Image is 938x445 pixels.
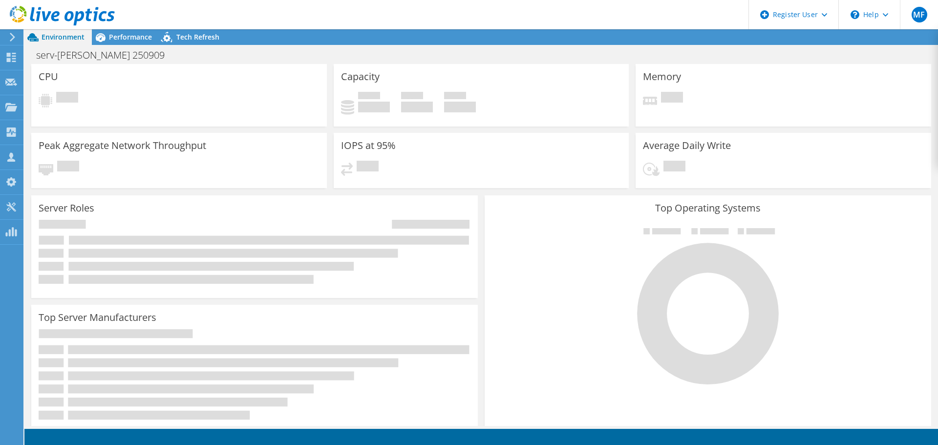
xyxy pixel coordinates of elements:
span: Performance [109,32,152,42]
h4: 0 GiB [401,102,433,112]
h4: 0 GiB [358,102,390,112]
h1: serv-[PERSON_NAME] 250909 [32,50,180,61]
span: MF [912,7,927,22]
span: Pending [661,92,683,105]
svg: \n [851,10,859,19]
span: Pending [663,161,685,174]
span: Total [444,92,466,102]
h3: Top Operating Systems [492,203,924,213]
h3: CPU [39,71,58,82]
h3: Top Server Manufacturers [39,312,156,323]
h3: Memory [643,71,681,82]
h3: Capacity [341,71,380,82]
span: Tech Refresh [176,32,219,42]
span: Pending [57,161,79,174]
h3: Average Daily Write [643,140,731,151]
h3: IOPS at 95% [341,140,396,151]
span: Pending [56,92,78,105]
span: Environment [42,32,85,42]
span: Used [358,92,380,102]
h4: 0 GiB [444,102,476,112]
h3: Peak Aggregate Network Throughput [39,140,206,151]
h3: Server Roles [39,203,94,213]
span: Free [401,92,423,102]
span: Pending [357,161,379,174]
